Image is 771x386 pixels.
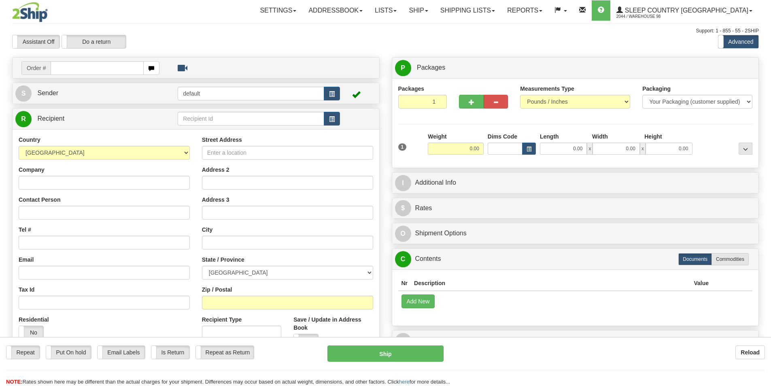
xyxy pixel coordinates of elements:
[395,225,756,242] a: OShipment Options
[752,151,770,234] iframe: chat widget
[6,379,22,385] span: NOTE:
[151,346,189,359] label: Is Return
[741,349,760,356] b: Reload
[202,166,229,174] label: Address 2
[403,0,434,21] a: Ship
[735,345,765,359] button: Reload
[718,35,758,48] label: Advanced
[399,379,410,385] a: here
[395,60,411,76] span: P
[294,334,318,347] label: No
[19,166,45,174] label: Company
[395,175,756,191] a: IAdditional Info
[19,196,60,204] label: Contact Person
[640,143,646,155] span: x
[19,286,34,294] label: Tax Id
[19,136,40,144] label: Country
[642,85,671,93] label: Packaging
[327,345,444,362] button: Ship
[690,276,712,291] th: Value
[398,85,425,93] label: Packages
[293,316,373,332] label: Save / Update in Address Book
[302,0,369,21] a: Addressbook
[19,316,49,324] label: Residential
[395,226,411,242] span: O
[395,251,411,267] span: C
[178,87,324,100] input: Sender Id
[202,146,373,160] input: Enter a location
[398,276,411,291] th: Nr
[610,0,758,21] a: Sleep Country [GEOGRAPHIC_DATA] 2044 / Warehouse 98
[15,111,160,127] a: R Recipient
[46,346,91,359] label: Put On hold
[712,253,749,265] label: Commodities
[6,346,40,359] label: Repeat
[202,286,232,294] label: Zip / Postal
[19,326,43,339] label: No
[520,85,574,93] label: Measurements Type
[254,0,302,21] a: Settings
[428,132,446,141] label: Weight
[616,13,677,21] span: 2044 / Warehouse 98
[178,112,324,126] input: Recipient Id
[395,200,756,217] a: $Rates
[202,316,242,324] label: Recipient Type
[202,256,244,264] label: State / Province
[98,346,145,359] label: Email Labels
[12,28,759,34] div: Support: 1 - 855 - 55 - 2SHIP
[369,0,403,21] a: Lists
[13,35,59,48] label: Assistant Off
[15,85,178,102] a: S Sender
[401,294,435,308] button: Add New
[15,85,32,102] span: S
[540,132,559,141] label: Length
[488,132,517,141] label: Dims Code
[15,111,32,127] span: R
[587,143,593,155] span: x
[398,143,407,151] span: 1
[395,60,756,76] a: P Packages
[501,0,548,21] a: Reports
[739,143,752,155] div: ...
[417,64,445,71] span: Packages
[395,175,411,191] span: I
[411,276,690,291] th: Description
[21,61,51,75] span: Order #
[196,346,254,359] label: Repeat as Return
[623,7,748,14] span: Sleep Country [GEOGRAPHIC_DATA]
[19,256,34,264] label: Email
[434,0,501,21] a: Shipping lists
[678,253,712,265] label: Documents
[592,132,608,141] label: Width
[644,132,662,141] label: Height
[395,333,411,349] span: R
[62,35,126,48] label: Do a return
[395,333,756,349] a: RReturn Shipment
[395,200,411,216] span: $
[202,136,242,144] label: Street Address
[202,196,229,204] label: Address 3
[395,251,756,267] a: CContents
[37,90,58,96] span: Sender
[12,2,48,22] img: logo2044.jpg
[37,115,64,122] span: Recipient
[19,226,31,234] label: Tel #
[202,226,212,234] label: City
